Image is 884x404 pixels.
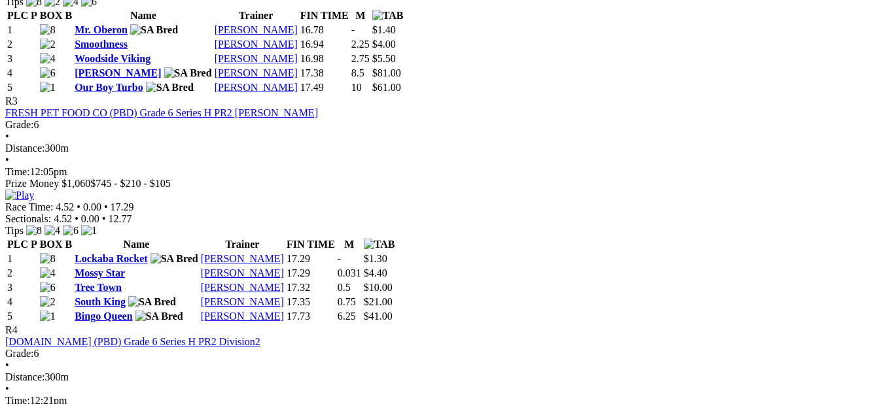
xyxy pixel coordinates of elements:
[7,295,38,309] td: 4
[40,82,56,93] img: 1
[5,131,9,142] span: •
[75,296,126,307] a: South King
[215,82,298,93] a: [PERSON_NAME]
[201,267,284,278] a: [PERSON_NAME]
[7,67,38,80] td: 4
[90,178,171,189] span: $745 - $210 - $105
[364,239,395,250] img: TAB
[364,311,393,322] span: $41.00
[150,253,198,265] img: SA Bred
[40,282,56,294] img: 6
[201,253,284,264] a: [PERSON_NAME]
[65,10,72,21] span: B
[372,53,396,64] span: $5.50
[286,267,336,280] td: 17.29
[364,282,393,293] span: $10.00
[5,119,879,131] div: 6
[286,252,336,265] td: 17.29
[5,225,24,236] span: Tips
[215,53,298,64] a: [PERSON_NAME]
[351,53,370,64] text: 2.75
[54,213,72,224] span: 4.52
[364,296,393,307] span: $21.00
[5,371,44,382] span: Distance:
[40,296,56,308] img: 2
[130,24,178,36] img: SA Bred
[286,295,336,309] td: 17.35
[338,253,341,264] text: -
[337,238,362,251] th: M
[5,154,9,165] span: •
[7,24,38,37] td: 1
[351,9,370,22] th: M
[338,282,351,293] text: 0.5
[200,238,285,251] th: Trainer
[7,310,38,323] td: 5
[40,267,56,279] img: 4
[74,238,199,251] th: Name
[372,10,404,22] img: TAB
[5,95,18,107] span: R3
[108,213,132,224] span: 12.77
[338,296,356,307] text: 0.75
[40,239,63,250] span: BOX
[44,225,60,237] img: 4
[5,348,879,360] div: 6
[56,201,74,212] span: 4.52
[338,311,356,322] text: 6.25
[31,10,37,21] span: P
[26,225,42,237] img: 8
[5,383,9,394] span: •
[5,107,318,118] a: FRESH PET FOOD CO (PBD) Grade 6 Series H PR2 [PERSON_NAME]
[372,67,401,78] span: $81.00
[286,310,336,323] td: 17.73
[81,225,97,237] img: 1
[77,201,80,212] span: •
[81,213,99,224] span: 0.00
[75,213,79,224] span: •
[40,311,56,322] img: 1
[40,67,56,79] img: 6
[351,24,355,35] text: -
[75,311,132,322] a: Bingo Queen
[300,67,349,80] td: 17.38
[40,24,56,36] img: 8
[300,52,349,65] td: 16.98
[164,67,212,79] img: SA Bred
[351,67,364,78] text: 8.5
[5,371,879,383] div: 300m
[7,267,38,280] td: 2
[146,82,194,93] img: SA Bred
[5,143,879,154] div: 300m
[7,52,38,65] td: 3
[128,296,176,308] img: SA Bred
[300,24,349,37] td: 16.78
[372,82,401,93] span: $61.00
[83,201,101,212] span: 0.00
[300,38,349,51] td: 16.94
[135,311,183,322] img: SA Bred
[5,201,53,212] span: Race Time:
[102,213,106,224] span: •
[300,9,349,22] th: FIN TIME
[215,39,298,50] a: [PERSON_NAME]
[300,81,349,94] td: 17.49
[111,201,134,212] span: 17.29
[286,281,336,294] td: 17.32
[63,225,79,237] img: 6
[7,10,28,21] span: PLC
[351,82,362,93] text: 10
[75,39,128,50] a: Smoothness
[5,178,879,190] div: Prize Money $1,060
[5,324,18,335] span: R4
[215,24,298,35] a: [PERSON_NAME]
[7,38,38,51] td: 2
[40,53,56,65] img: 4
[75,267,125,278] a: Mossy Star
[214,9,298,22] th: Trainer
[5,119,34,130] span: Grade:
[40,10,63,21] span: BOX
[7,81,38,94] td: 5
[7,281,38,294] td: 3
[5,190,34,201] img: Play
